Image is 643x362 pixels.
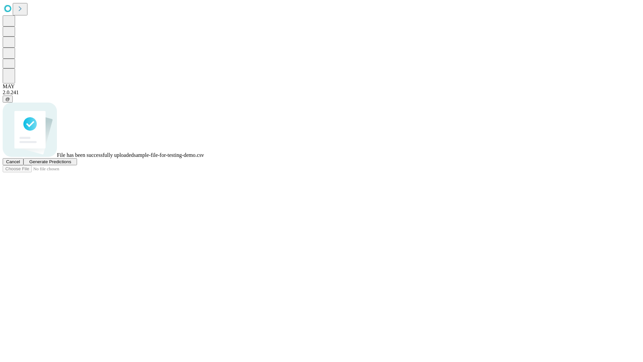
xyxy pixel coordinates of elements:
button: @ [3,96,13,103]
span: File has been successfully uploaded [57,152,134,158]
div: MAY [3,83,640,89]
span: sample-file-for-testing-demo.csv [134,152,204,158]
button: Cancel [3,158,23,165]
span: Cancel [6,159,20,164]
button: Generate Predictions [23,158,77,165]
div: 2.0.241 [3,89,640,96]
span: Generate Predictions [29,159,71,164]
span: @ [5,97,10,102]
